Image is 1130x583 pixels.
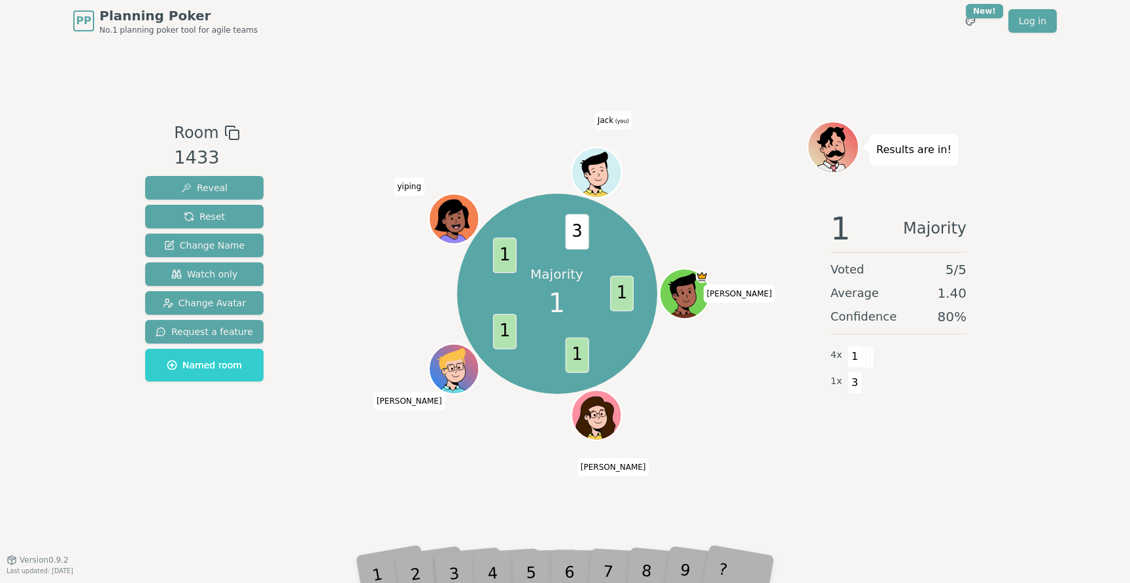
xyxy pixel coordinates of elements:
[549,283,565,323] span: 1
[938,308,967,326] span: 80 %
[492,238,516,273] span: 1
[164,239,245,252] span: Change Name
[830,348,842,362] span: 4 x
[7,567,73,574] span: Last updated: [DATE]
[830,213,851,244] span: 1
[610,276,634,311] span: 1
[530,265,583,283] p: Majority
[594,111,632,129] span: Click to change your name
[373,391,445,410] span: Click to change your name
[704,285,776,303] span: Click to change your name
[830,284,879,302] span: Average
[145,205,264,228] button: Reset
[830,308,897,326] span: Confidence
[695,270,708,283] span: Colin is the host
[174,145,239,171] div: 1433
[171,268,238,281] span: Watch only
[145,234,264,257] button: Change Name
[167,359,242,372] span: Named room
[613,118,629,124] span: (you)
[174,121,218,145] span: Room
[903,213,967,244] span: Majority
[145,176,264,200] button: Reveal
[99,7,258,25] span: Planning Poker
[565,338,589,373] span: 1
[937,284,967,302] span: 1.40
[830,260,865,279] span: Voted
[876,141,951,159] p: Results are in!
[848,345,863,368] span: 1
[946,260,967,279] span: 5 / 5
[145,291,264,315] button: Change Avatar
[492,314,516,349] span: 1
[1008,9,1057,33] a: Log in
[163,296,247,309] span: Change Avatar
[565,214,589,249] span: 3
[156,325,253,338] span: Request a feature
[145,262,264,286] button: Watch only
[848,372,863,394] span: 3
[181,181,228,194] span: Reveal
[99,25,258,35] span: No.1 planning poker tool for agile teams
[959,9,982,33] button: New!
[20,555,69,565] span: Version 0.9.2
[145,349,264,381] button: Named room
[76,13,91,29] span: PP
[577,458,649,476] span: Click to change your name
[7,555,69,565] button: Version0.9.2
[966,4,1003,18] div: New!
[394,177,424,196] span: Click to change your name
[73,7,258,35] a: PPPlanning PokerNo.1 planning poker tool for agile teams
[830,374,842,389] span: 1 x
[184,210,225,223] span: Reset
[145,320,264,344] button: Request a feature
[573,149,620,196] button: Click to change your avatar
